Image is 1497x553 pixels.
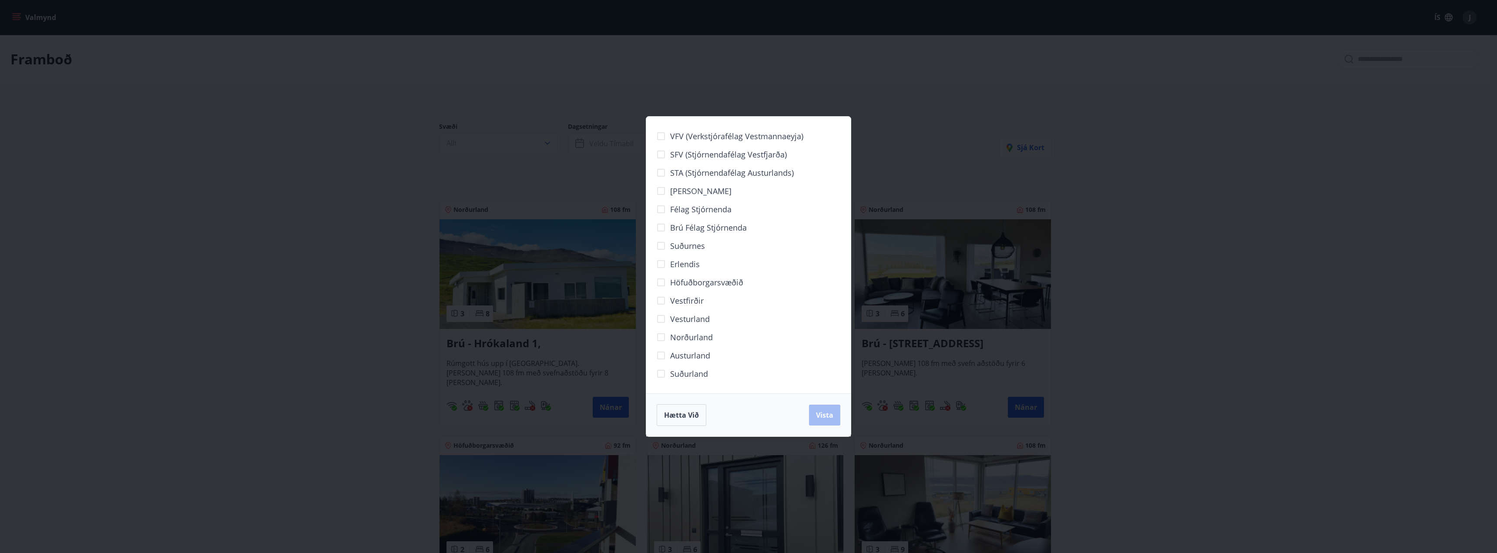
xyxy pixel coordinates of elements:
span: Brú félag stjórnenda [670,222,747,233]
span: Vestfirðir [670,295,704,306]
span: Hætta við [664,410,699,420]
span: Höfuðborgarsvæðið [670,277,743,288]
span: Erlendis [670,258,700,270]
span: VFV (Verkstjórafélag Vestmannaeyja) [670,131,803,142]
span: Suðurnes [670,240,705,251]
span: SFV (Stjórnendafélag Vestfjarða) [670,149,787,160]
button: Hætta við [657,404,706,426]
span: Norðurland [670,332,713,343]
span: Austurland [670,350,710,361]
span: [PERSON_NAME] [670,185,732,197]
span: Vesturland [670,313,710,325]
span: STA (Stjórnendafélag Austurlands) [670,167,794,178]
span: Félag stjórnenda [670,204,732,215]
span: Suðurland [670,368,708,379]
